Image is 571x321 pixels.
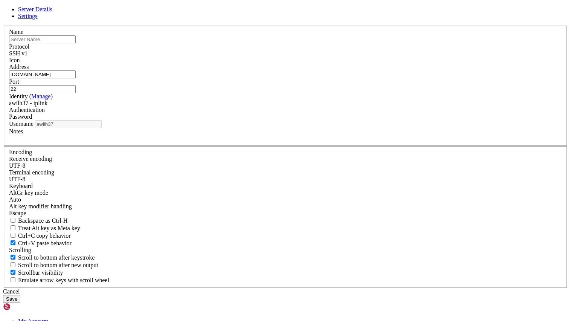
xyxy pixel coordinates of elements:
input: Ctrl+V paste behavior [11,240,15,245]
div: UTF-8 [9,176,562,183]
label: When using the alternative screen buffer, and DECCKM (Application Cursor Keys) is active, mouse w... [9,277,109,283]
input: Port Number [9,85,76,93]
div: UTF-8 [9,162,562,169]
input: Ctrl+C copy behavior [11,233,15,238]
span: Scroll to bottom after keystroke [18,254,95,261]
span: Escape [9,210,26,216]
div: awilh37 - tplink [9,100,562,107]
input: Treat Alt key as Meta key [11,225,15,230]
div: Password [9,113,562,120]
img: Shellngn [3,303,46,310]
input: Login Username [35,120,102,128]
span: Password [9,113,32,120]
label: Whether the Alt key acts as a Meta key or as a distinct Alt key. [9,225,80,231]
span: Ctrl+C copy behavior [18,232,71,239]
label: Address [9,64,29,70]
label: Ctrl-C copies if true, send ^C to host if false. Ctrl-Shift-C sends ^C to host if true, copies if... [9,232,71,239]
span: Auto [9,196,21,203]
input: Emulate arrow keys with scroll wheel [11,277,15,282]
div: SSH v1 [9,50,562,57]
label: Authentication [9,107,45,113]
span: UTF-8 [9,176,26,182]
div: Escape [9,210,562,217]
span: Scrollbar visibility [18,269,63,276]
div: Cancel [3,288,568,295]
span: Treat Alt key as Meta key [18,225,80,231]
label: The vertical scrollbar mode. [9,269,63,276]
span: Backspace as Ctrl-H [18,217,68,224]
a: Settings [18,13,38,19]
label: Username [9,121,33,127]
label: Ctrl+V pastes if true, sends ^V to host if false. Ctrl+Shift+V sends ^V to host if true, pastes i... [9,240,72,246]
label: Scroll to bottom after new output. [9,262,98,268]
label: Name [9,29,23,35]
label: Keyboard [9,183,33,189]
a: Manage [31,93,51,99]
label: If true, the backspace should send BS ('\x08', aka ^H). Otherwise the backspace key should send '... [9,217,68,224]
label: Notes [9,128,23,135]
input: Host Name or IP [9,70,76,78]
span: UTF-8 [9,162,26,169]
input: Scroll to bottom after keystroke [11,255,15,260]
label: Set the expected encoding for data received from the host. If the encodings do not match, visual ... [9,190,48,196]
label: Encoding [9,149,32,155]
span: SSH v1 [9,50,27,57]
label: Controls how the Alt key is handled. Escape: Send an ESC prefix. 8-Bit: Add 128 to the typed char... [9,203,72,209]
label: Identity [9,93,53,99]
span: awilh37 - tplink [9,100,47,106]
a: Server Details [18,6,52,12]
span: ( ) [29,93,53,99]
span: Emulate arrow keys with scroll wheel [18,277,109,283]
input: Backspace as Ctrl-H [11,218,15,223]
input: Server Name [9,35,76,43]
label: Whether to scroll to the bottom on any keystroke. [9,254,95,261]
button: Save [3,295,20,303]
span: Scroll to bottom after new output [18,262,98,268]
div: Auto [9,196,562,203]
label: The default terminal encoding. ISO-2022 enables character map translations (like graphics maps). ... [9,169,54,176]
input: Scroll to bottom after new output [11,262,15,267]
span: Ctrl+V paste behavior [18,240,72,246]
label: Port [9,78,19,85]
label: Icon [9,57,20,63]
label: Protocol [9,43,29,50]
label: Set the expected encoding for data received from the host. If the encodings do not match, visual ... [9,156,52,162]
input: Scrollbar visibility [11,270,15,275]
label: Scrolling [9,247,31,253]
